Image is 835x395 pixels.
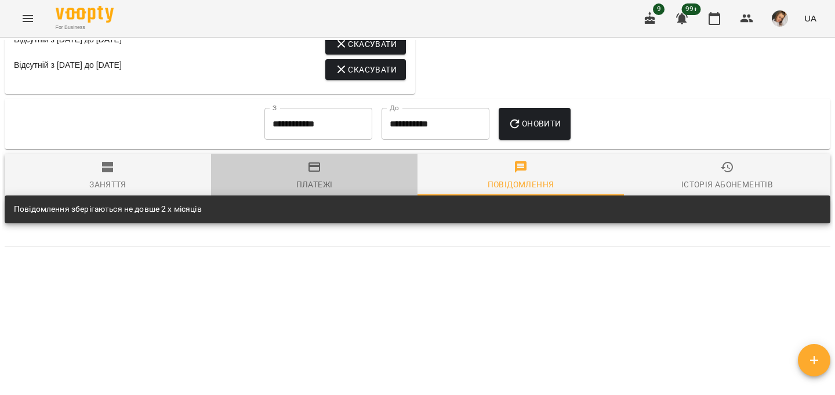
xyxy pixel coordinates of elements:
span: UA [804,12,816,24]
button: Menu [14,5,42,32]
div: Відсутній з [DATE] до [DATE] [14,59,122,80]
div: Заняття [89,177,126,191]
span: 9 [653,3,665,15]
button: Оновити [499,108,570,140]
span: Оновити [508,117,561,131]
img: Voopty Logo [56,6,114,23]
span: For Business [56,24,114,31]
div: Повідомлення [488,177,554,191]
span: Скасувати [335,37,397,51]
div: Повідомлення зберігаються не довше 2 х місяців [14,199,202,220]
button: UA [800,8,821,29]
div: Історія абонементів [681,177,773,191]
span: 99+ [682,3,701,15]
img: ca64c4ce98033927e4211a22b84d869f.JPG [772,10,788,27]
div: Платежі [296,177,333,191]
div: Відсутній з [DATE] до [DATE] [14,34,122,55]
button: Скасувати [325,59,406,80]
span: Скасувати [335,63,397,77]
button: Скасувати [325,34,406,55]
